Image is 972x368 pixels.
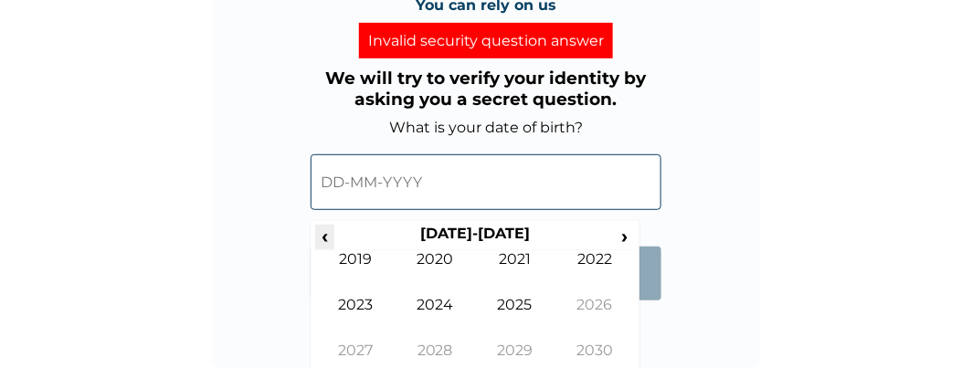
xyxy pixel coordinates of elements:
[389,119,583,136] label: What is your date of birth?
[359,23,613,58] div: Invalid security question answer
[311,68,661,110] h3: We will try to verify your identity by asking you a secret question.
[475,296,555,342] td: 2025
[616,225,636,247] span: ›
[315,296,396,342] td: 2023
[334,225,615,250] th: [DATE]-[DATE]
[315,250,396,296] td: 2019
[555,250,636,296] td: 2022
[396,250,476,296] td: 2020
[315,225,334,247] span: ‹
[396,296,476,342] td: 2024
[475,250,555,296] td: 2021
[311,154,661,210] input: DD-MM-YYYY
[555,296,636,342] td: 2026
